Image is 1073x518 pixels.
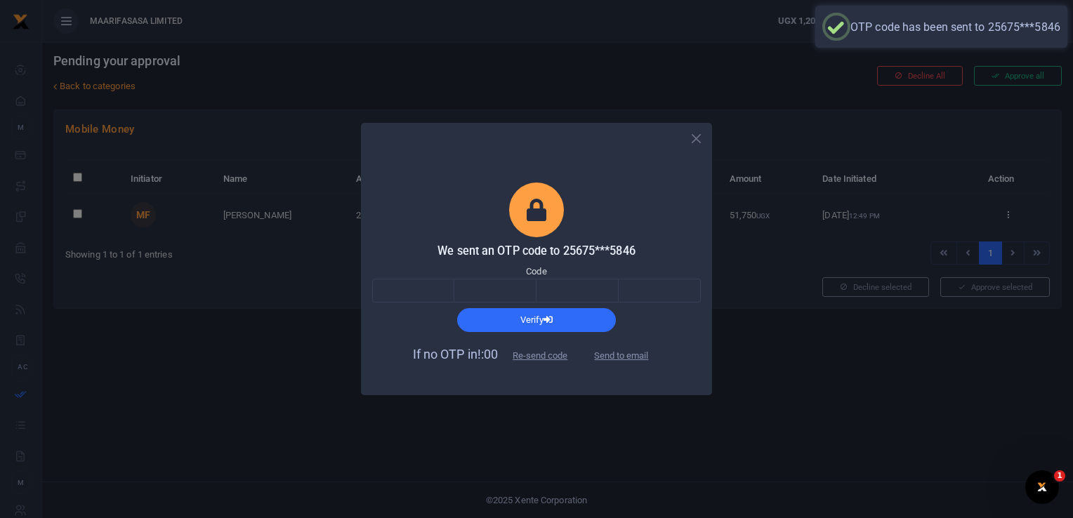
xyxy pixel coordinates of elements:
[457,308,616,332] button: Verify
[478,347,498,361] span: !:00
[850,20,1060,34] div: OTP code has been sent to 25675***5846
[1025,470,1059,504] iframe: Intercom live chat
[1054,470,1065,482] span: 1
[372,244,701,258] h5: We sent an OTP code to 25675***5846
[413,347,580,361] span: If no OTP in
[526,265,546,279] label: Code
[686,128,706,149] button: Close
